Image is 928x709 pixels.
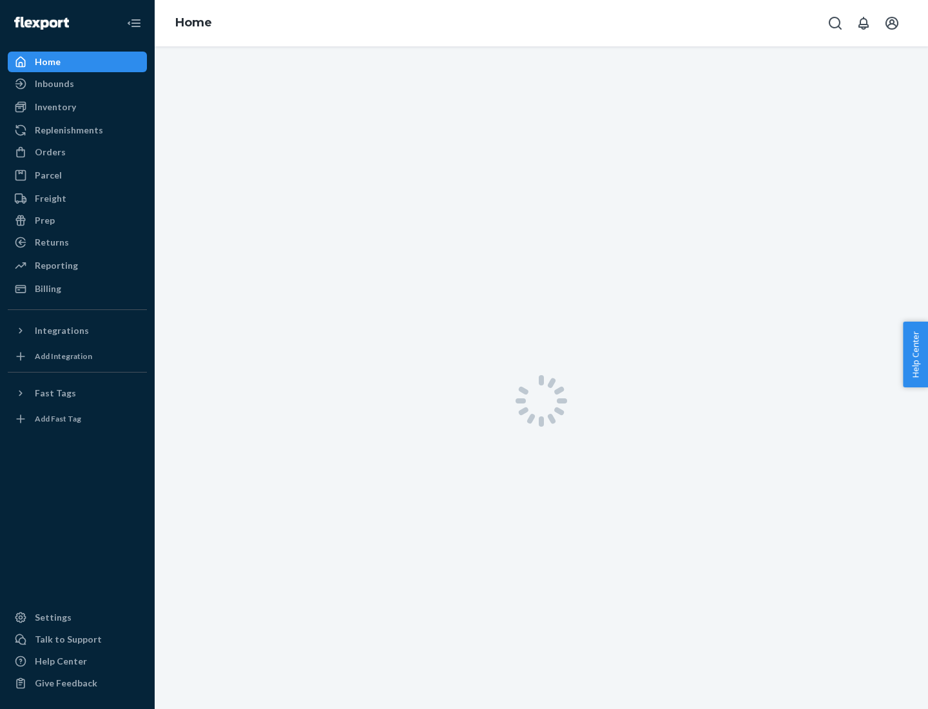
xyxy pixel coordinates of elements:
div: Reporting [35,259,78,272]
div: Talk to Support [35,633,102,646]
div: Prep [35,214,55,227]
button: Help Center [903,322,928,387]
div: Fast Tags [35,387,76,400]
a: Returns [8,232,147,253]
a: Parcel [8,165,147,186]
a: Settings [8,607,147,628]
img: Flexport logo [14,17,69,30]
div: Settings [35,611,72,624]
a: Inventory [8,97,147,117]
a: Inbounds [8,73,147,94]
div: Home [35,55,61,68]
a: Freight [8,188,147,209]
a: Add Fast Tag [8,409,147,429]
button: Give Feedback [8,673,147,694]
ol: breadcrumbs [165,5,222,42]
a: Reporting [8,255,147,276]
div: Inbounds [35,77,74,90]
button: Close Navigation [121,10,147,36]
div: Billing [35,282,61,295]
div: Integrations [35,324,89,337]
a: Home [8,52,147,72]
button: Open notifications [851,10,876,36]
a: Prep [8,210,147,231]
div: Replenishments [35,124,103,137]
a: Talk to Support [8,629,147,650]
div: Add Integration [35,351,92,362]
div: Give Feedback [35,677,97,690]
div: Orders [35,146,66,159]
div: Parcel [35,169,62,182]
div: Help Center [35,655,87,668]
a: Home [175,15,212,30]
div: Freight [35,192,66,205]
a: Billing [8,278,147,299]
a: Help Center [8,651,147,672]
div: Add Fast Tag [35,413,81,424]
a: Add Integration [8,346,147,367]
a: Orders [8,142,147,162]
div: Returns [35,236,69,249]
button: Fast Tags [8,383,147,403]
a: Replenishments [8,120,147,141]
div: Inventory [35,101,76,113]
button: Integrations [8,320,147,341]
button: Open account menu [879,10,905,36]
button: Open Search Box [822,10,848,36]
